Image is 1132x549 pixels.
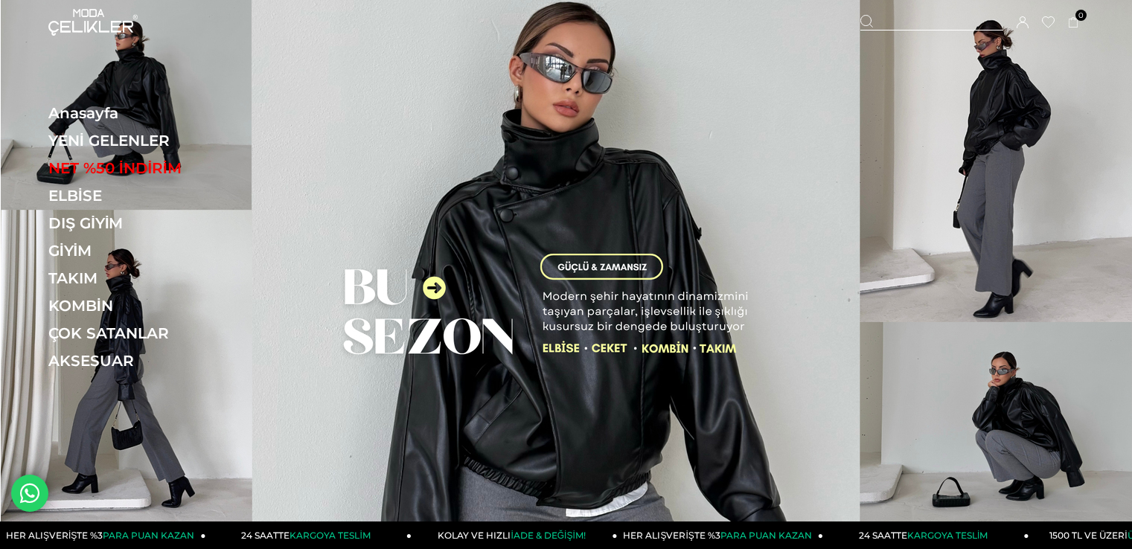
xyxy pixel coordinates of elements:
[48,297,253,315] a: KOMBİN
[48,269,253,287] a: TAKIM
[48,132,253,150] a: YENİ GELENLER
[48,242,253,260] a: GİYİM
[511,530,585,541] span: İADE & DEĞİŞİM!
[48,187,253,205] a: ELBİSE
[907,530,988,541] span: KARGOYA TESLİM
[48,9,138,36] img: logo
[618,521,824,549] a: HER ALIŞVERİŞTE %3PARA PUAN KAZAN
[206,521,412,549] a: 24 SAATTEKARGOYA TESLİM
[290,530,370,541] span: KARGOYA TESLİM
[48,104,253,122] a: Anasayfa
[823,521,1029,549] a: 24 SAATTEKARGOYA TESLİM
[1075,10,1087,21] span: 0
[1068,17,1079,28] a: 0
[412,521,618,549] a: KOLAY VE HIZLIİADE & DEĞİŞİM!
[48,324,253,342] a: ÇOK SATANLAR
[48,159,253,177] a: NET %50 İNDİRİM
[103,530,194,541] span: PARA PUAN KAZAN
[720,530,812,541] span: PARA PUAN KAZAN
[48,352,253,370] a: AKSESUAR
[48,214,253,232] a: DIŞ GİYİM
